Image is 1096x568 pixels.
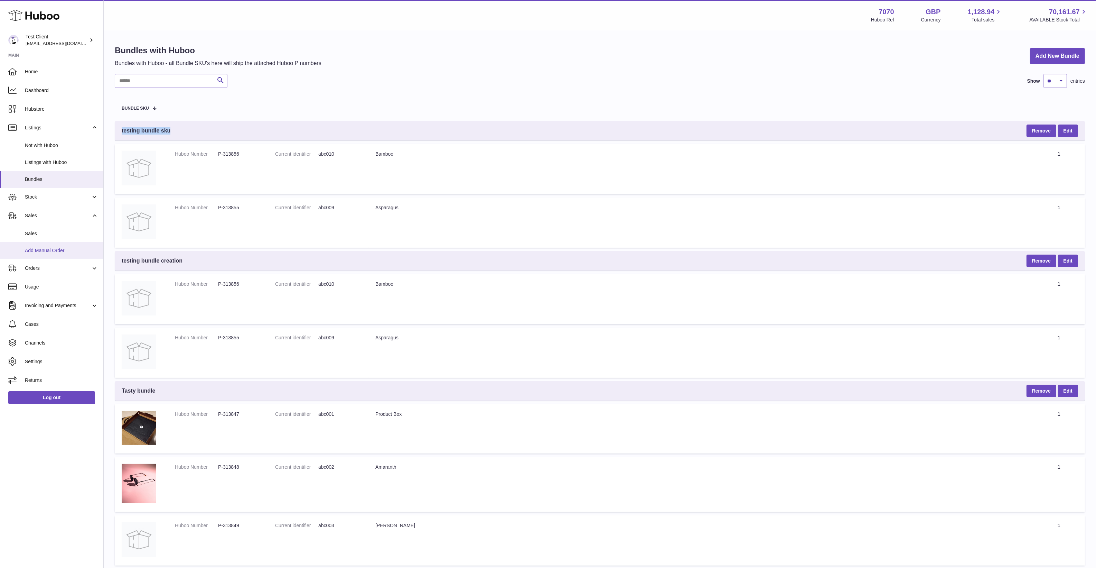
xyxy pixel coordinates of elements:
[871,17,894,23] div: Huboo Ref
[122,411,156,445] img: Product Box
[926,7,940,17] strong: GBP
[218,411,261,418] dd: P-313847
[122,335,156,369] img: Asparagus
[175,204,218,211] dt: Huboo Number
[375,335,1026,341] div: Asparagus
[218,464,261,470] dd: P-313848
[968,7,995,17] span: 1,128.94
[26,34,88,47] div: Test Client
[175,151,218,157] dt: Huboo Number
[218,522,261,529] dd: P-313849
[25,106,98,112] span: Hubstore
[275,522,318,529] dt: Current identifier
[921,17,941,23] div: Currency
[122,522,156,557] img: Angelica
[25,340,98,346] span: Channels
[1058,125,1078,137] a: Edit
[122,257,182,265] span: testing bundle creation
[318,411,362,418] dd: abc001
[275,335,318,341] dt: Current identifier
[122,464,156,503] img: Amaranth
[375,411,1026,418] div: Product Box
[218,204,261,211] dd: P-313855
[375,522,1026,529] div: [PERSON_NAME]
[175,335,218,341] dt: Huboo Number
[375,151,1026,157] div: Bamboo
[218,335,261,341] dd: P-313855
[1029,17,1088,23] span: AVAILABLE Stock Total
[1033,328,1085,378] td: 1
[1033,274,1085,324] td: 1
[318,464,362,470] dd: abc002
[318,281,362,287] dd: abc010
[318,204,362,211] dd: abc009
[25,159,98,166] span: Listings with Huboo
[1049,7,1080,17] span: 70,161.67
[275,411,318,418] dt: Current identifier
[879,7,894,17] strong: 7070
[25,230,98,237] span: Sales
[968,7,1003,23] a: 1,128.94 Total sales
[218,151,261,157] dd: P-313856
[25,68,98,75] span: Home
[175,464,218,470] dt: Huboo Number
[972,17,1002,23] span: Total sales
[318,151,362,157] dd: abc010
[122,106,149,111] span: Bundle SKU
[1058,385,1078,397] a: Edit
[25,321,98,328] span: Cases
[25,358,98,365] span: Settings
[218,281,261,287] dd: P-313856
[1027,385,1056,397] button: Remove
[375,281,1026,287] div: Bamboo
[25,377,98,384] span: Returns
[1070,78,1085,84] span: entries
[25,284,98,290] span: Usage
[1033,198,1085,248] td: 1
[1033,144,1085,194] td: 1
[1033,515,1085,566] td: 1
[122,127,170,135] span: testing bundle sku
[175,411,218,418] dt: Huboo Number
[8,391,95,404] a: Log out
[275,151,318,157] dt: Current identifier
[318,335,362,341] dd: abc009
[1027,125,1056,137] button: Remove
[115,45,321,56] h1: Bundles with Huboo
[375,204,1026,211] div: Asparagus
[25,87,98,94] span: Dashboard
[122,281,156,315] img: Bamboo
[115,59,321,67] p: Bundles with Huboo - all Bundle SKU's here will ship the attached Huboo P numbers
[275,281,318,287] dt: Current identifier
[375,464,1026,470] div: Amaranth
[8,35,19,45] img: internalAdmin-7070@internal.huboo.com
[26,40,102,46] span: [EMAIL_ADDRESS][DOMAIN_NAME]
[25,176,98,183] span: Bundles
[122,387,156,395] span: Tasty bundle
[1033,457,1085,512] td: 1
[1030,48,1085,64] a: Add New Bundle
[275,464,318,470] dt: Current identifier
[25,265,91,272] span: Orders
[25,142,98,149] span: Not with Huboo
[1058,255,1078,267] a: Edit
[318,522,362,529] dd: abc003
[25,302,91,309] span: Invoicing and Payments
[1029,7,1088,23] a: 70,161.67 AVAILABLE Stock Total
[275,204,318,211] dt: Current identifier
[175,522,218,529] dt: Huboo Number
[25,125,91,131] span: Listings
[122,151,156,185] img: Bamboo
[1033,404,1085,454] td: 1
[25,247,98,254] span: Add Manual Order
[25,194,91,200] span: Stock
[122,204,156,239] img: Asparagus
[1027,78,1040,84] label: Show
[175,281,218,287] dt: Huboo Number
[25,212,91,219] span: Sales
[1027,255,1056,267] button: Remove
